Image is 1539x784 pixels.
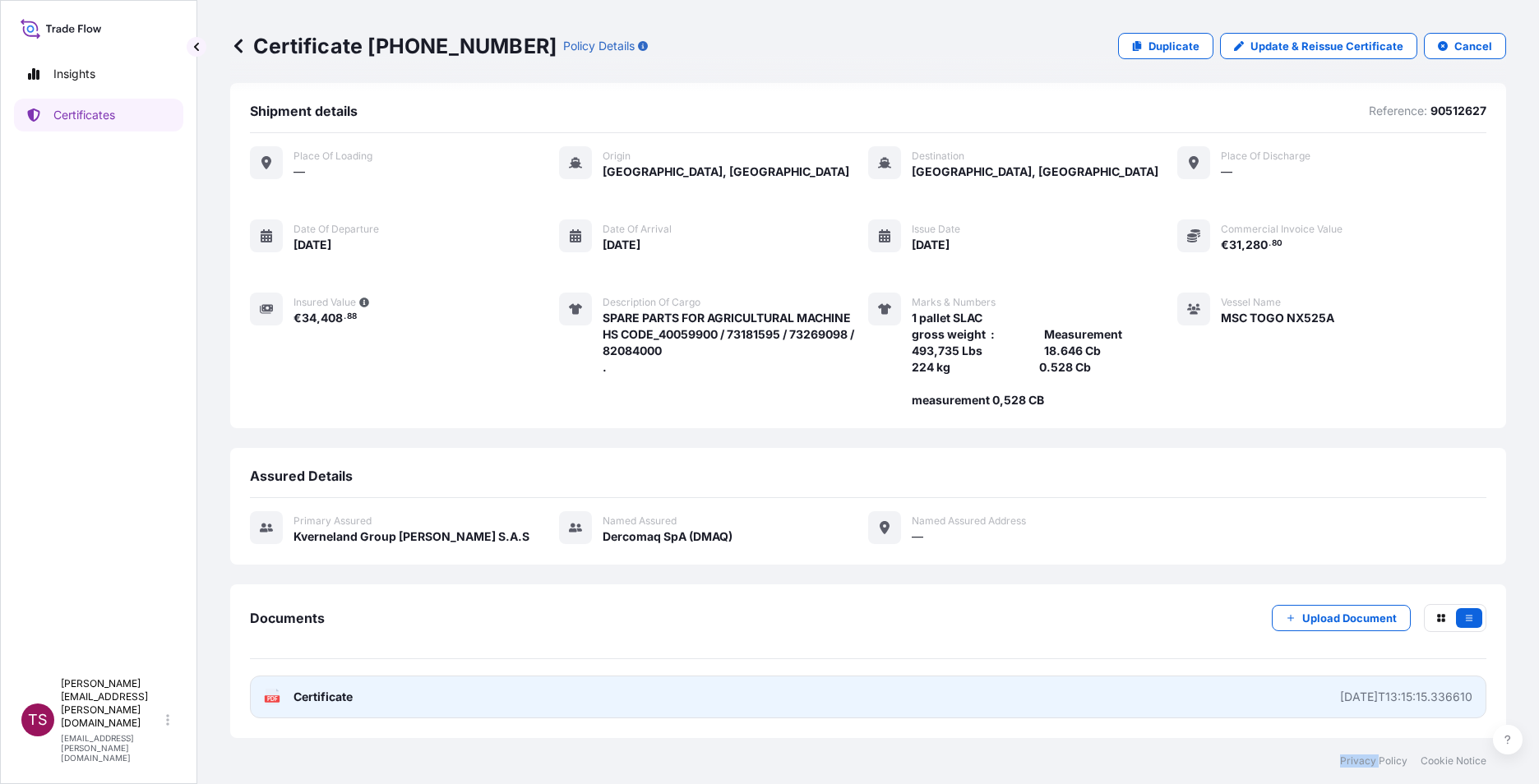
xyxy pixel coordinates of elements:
[28,712,48,728] span: TS
[1454,38,1492,54] p: Cancel
[293,514,372,528] span: Primary assured
[293,312,302,324] span: €
[347,314,357,320] span: 88
[1221,150,1310,163] span: Place of discharge
[1246,239,1268,251] span: 280
[250,103,358,119] span: Shipment details
[302,312,317,324] span: 34
[1430,103,1486,119] p: 90512627
[250,468,353,484] span: Assured Details
[1118,33,1213,59] a: Duplicate
[321,312,343,324] span: 408
[344,314,346,320] span: .
[603,514,677,528] span: Named Assured
[1148,38,1199,54] p: Duplicate
[1221,164,1232,180] span: —
[603,150,631,163] span: Origin
[293,296,356,309] span: Insured Value
[14,58,183,90] a: Insights
[1272,605,1411,631] button: Upload Document
[293,150,372,163] span: Place of Loading
[1340,754,1407,768] a: Privacy Policy
[912,150,964,163] span: Destination
[603,528,733,545] span: Dercomaq SpA (DMAQ)
[1221,296,1281,309] span: Vessel Name
[293,689,353,705] span: Certificate
[1229,239,1241,251] span: 31
[563,38,635,54] p: Policy Details
[1250,38,1403,54] p: Update & Reissue Certificate
[1221,310,1334,326] span: MSC TOGO NX525A
[603,296,700,309] span: Description of cargo
[603,223,672,236] span: Date of arrival
[293,237,331,253] span: [DATE]
[912,528,923,545] span: —
[61,677,163,730] p: [PERSON_NAME] [EMAIL_ADDRESS][PERSON_NAME][DOMAIN_NAME]
[53,107,115,123] p: Certificates
[1340,689,1472,705] div: [DATE]T13:15:15.336610
[293,223,379,236] span: Date of departure
[317,312,321,324] span: ,
[912,296,996,309] span: Marks & Numbers
[1241,239,1246,251] span: ,
[912,223,960,236] span: Issue Date
[293,164,305,180] span: —
[1221,223,1343,236] span: Commercial Invoice Value
[53,66,95,82] p: Insights
[250,676,1486,718] a: PDFCertificate[DATE]T13:15:15.336610
[1221,239,1229,251] span: €
[1424,33,1506,59] button: Cancel
[912,237,950,253] span: [DATE]
[603,310,868,376] span: SPARE PARTS FOR AGRICULTURAL MACHINE HS CODE_40059900 / 73181595 / 73269098 / 82084000 .
[603,164,849,180] span: [GEOGRAPHIC_DATA], [GEOGRAPHIC_DATA]
[1302,610,1397,626] p: Upload Document
[267,696,278,702] text: PDF
[1369,103,1427,119] p: Reference:
[1220,33,1417,59] a: Update & Reissue Certificate
[61,733,163,763] p: [EMAIL_ADDRESS][PERSON_NAME][DOMAIN_NAME]
[1269,241,1271,247] span: .
[230,33,557,59] p: Certificate [PHONE_NUMBER]
[603,237,640,253] span: [DATE]
[293,528,529,545] span: Kverneland Group [PERSON_NAME] S.A.S
[912,514,1026,528] span: Named Assured Address
[14,99,183,131] a: Certificates
[250,610,325,626] span: Documents
[1421,754,1486,768] a: Cookie Notice
[912,310,1122,408] span: 1 pallet SLAC gross weight : Measurement 493,735 Lbs 18.646 Cb 224 kg 0.528 Cb measurement 0,528 CB
[912,164,1158,180] span: [GEOGRAPHIC_DATA], [GEOGRAPHIC_DATA]
[1272,241,1282,247] span: 80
